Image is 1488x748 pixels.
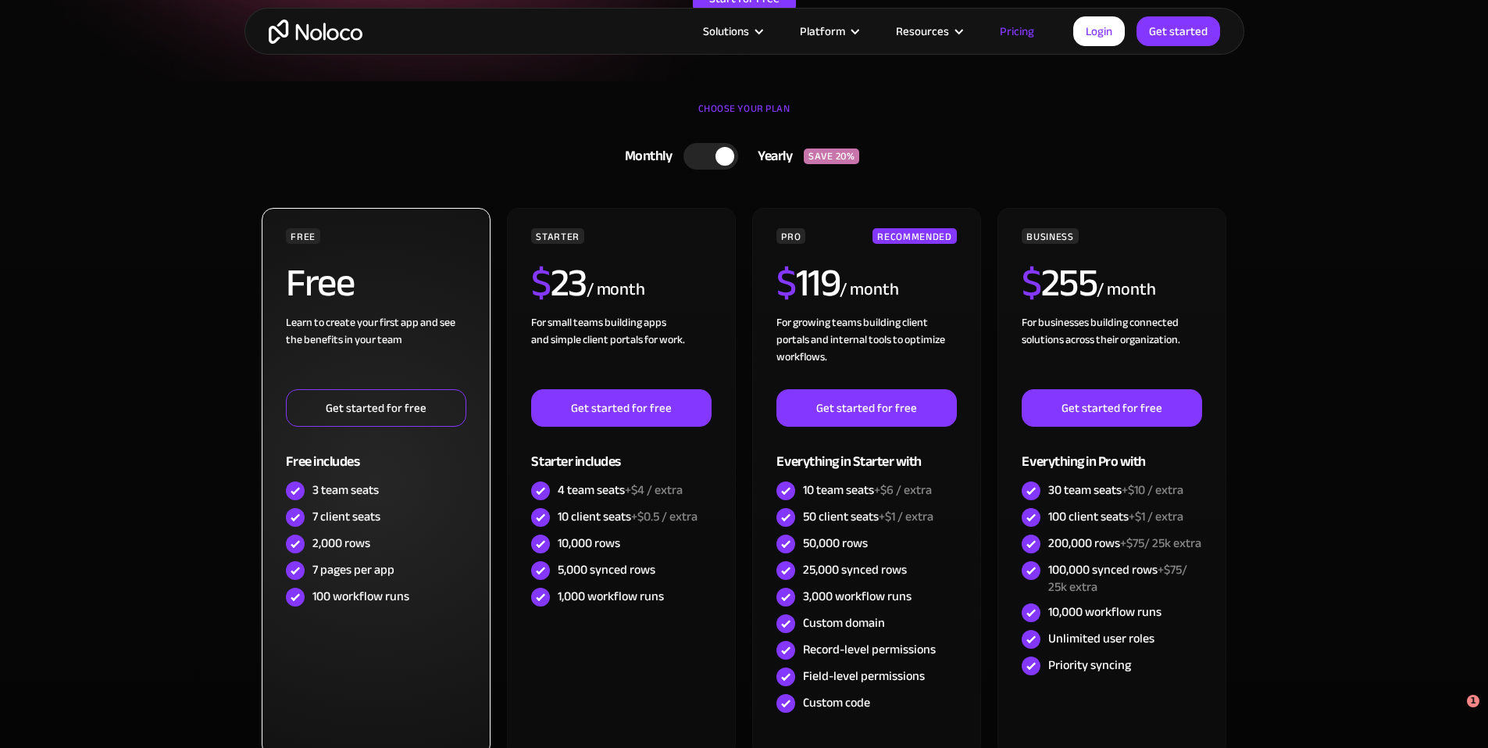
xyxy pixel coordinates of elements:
[1122,478,1183,502] span: +$10 / extra
[312,561,394,578] div: 7 pages per app
[531,389,711,427] a: Get started for free
[1022,246,1041,320] span: $
[1129,505,1183,528] span: +$1 / extra
[1022,228,1078,244] div: BUSINESS
[1022,263,1097,302] h2: 255
[286,228,320,244] div: FREE
[1048,603,1161,621] div: 10,000 workflow runs
[260,97,1229,136] div: CHOOSE YOUR PLAN
[1048,535,1201,552] div: 200,000 rows
[803,535,868,552] div: 50,000 rows
[776,263,840,302] h2: 119
[312,508,380,525] div: 7 client seats
[1467,695,1479,707] span: 1
[980,21,1054,41] a: Pricing
[286,389,466,427] a: Get started for free
[803,588,912,605] div: 3,000 workflow runs
[1048,481,1183,499] div: 30 team seats
[1097,277,1155,302] div: / month
[803,641,936,658] div: Record-level permissions
[312,588,409,605] div: 100 workflow runs
[1176,596,1488,706] iframe: Intercom notifications message
[1435,695,1472,732] iframe: Intercom live chat
[803,667,925,685] div: Field-level permissions
[776,427,956,478] div: Everything in Starter with
[703,21,749,41] div: Solutions
[879,505,933,528] span: +$1 / extra
[558,481,683,499] div: 4 team seats
[776,228,805,244] div: PRO
[804,149,859,164] div: SAVE 20%
[1022,427,1201,478] div: Everything in Pro with
[558,535,620,552] div: 10,000 rows
[874,478,932,502] span: +$6 / extra
[1048,508,1183,525] div: 100 client seats
[803,481,932,499] div: 10 team seats
[803,694,870,711] div: Custom code
[1022,389,1201,427] a: Get started for free
[286,263,354,302] h2: Free
[558,561,655,578] div: 5,000 synced rows
[1120,531,1201,555] span: +$75/ 25k extra
[531,427,711,478] div: Starter includes
[631,505,698,528] span: +$0.5 / extra
[558,588,664,605] div: 1,000 workflow runs
[531,228,583,244] div: STARTER
[286,314,466,389] div: Learn to create your first app and see the benefits in your team ‍
[531,263,587,302] h2: 23
[625,478,683,502] span: +$4 / extra
[876,21,980,41] div: Resources
[1137,16,1220,46] a: Get started
[803,614,885,632] div: Custom domain
[531,314,711,389] div: For small teams building apps and simple client portals for work. ‍
[840,277,898,302] div: / month
[803,561,907,578] div: 25,000 synced rows
[286,427,466,478] div: Free includes
[531,246,551,320] span: $
[587,277,645,302] div: / month
[780,21,876,41] div: Platform
[1048,558,1187,599] span: +$75/ 25k extra
[1048,630,1154,647] div: Unlimited user roles
[776,389,956,427] a: Get started for free
[1048,561,1201,596] div: 100,000 synced rows
[800,21,845,41] div: Platform
[558,508,698,525] div: 10 client seats
[269,20,362,44] a: home
[872,228,956,244] div: RECOMMENDED
[803,508,933,525] div: 50 client seats
[776,246,796,320] span: $
[312,535,370,552] div: 2,000 rows
[683,21,780,41] div: Solutions
[776,314,956,389] div: For growing teams building client portals and internal tools to optimize workflows.
[1022,314,1201,389] div: For businesses building connected solutions across their organization. ‍
[896,21,949,41] div: Resources
[738,145,804,168] div: Yearly
[1048,657,1131,674] div: Priority syncing
[1073,16,1125,46] a: Login
[605,145,684,168] div: Monthly
[312,481,379,499] div: 3 team seats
